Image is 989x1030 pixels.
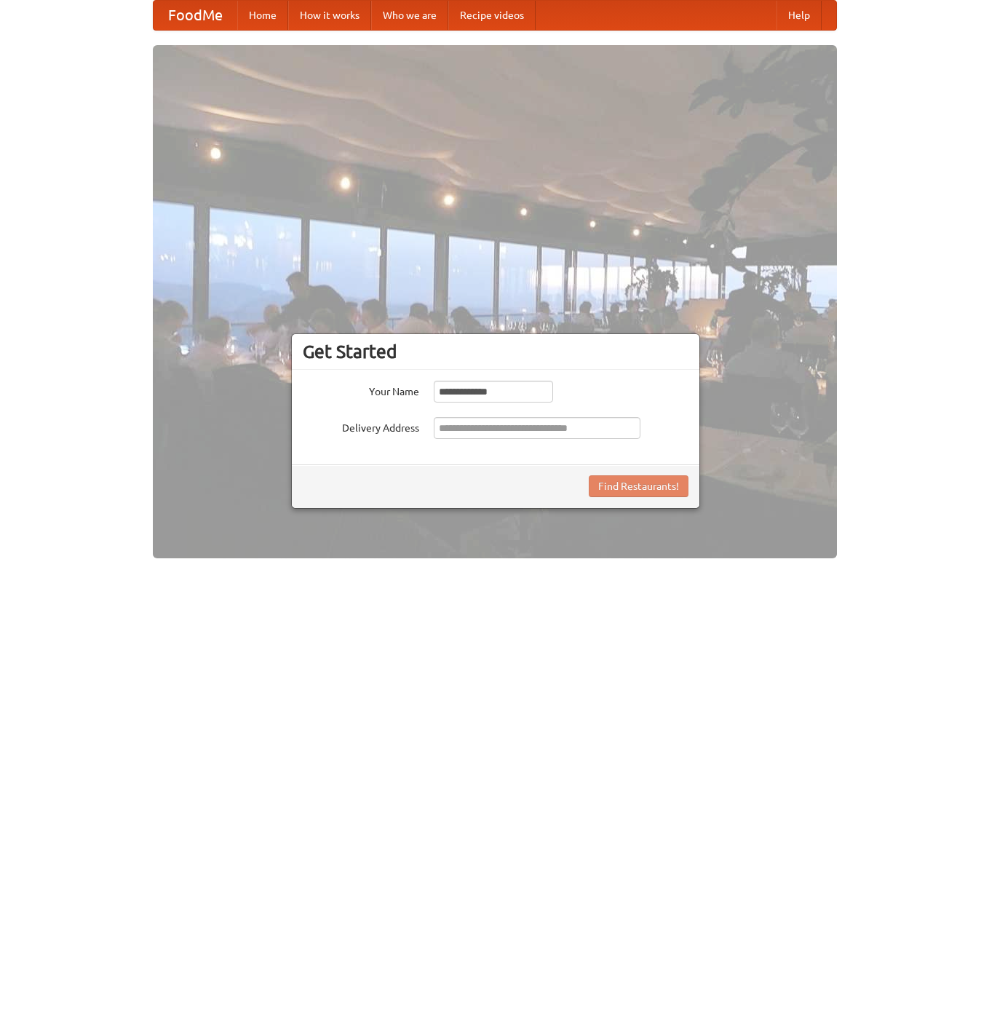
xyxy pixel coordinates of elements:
[288,1,371,30] a: How it works
[154,1,237,30] a: FoodMe
[371,1,448,30] a: Who we are
[776,1,822,30] a: Help
[448,1,536,30] a: Recipe videos
[589,475,688,497] button: Find Restaurants!
[303,381,419,399] label: Your Name
[237,1,288,30] a: Home
[303,341,688,363] h3: Get Started
[303,417,419,435] label: Delivery Address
